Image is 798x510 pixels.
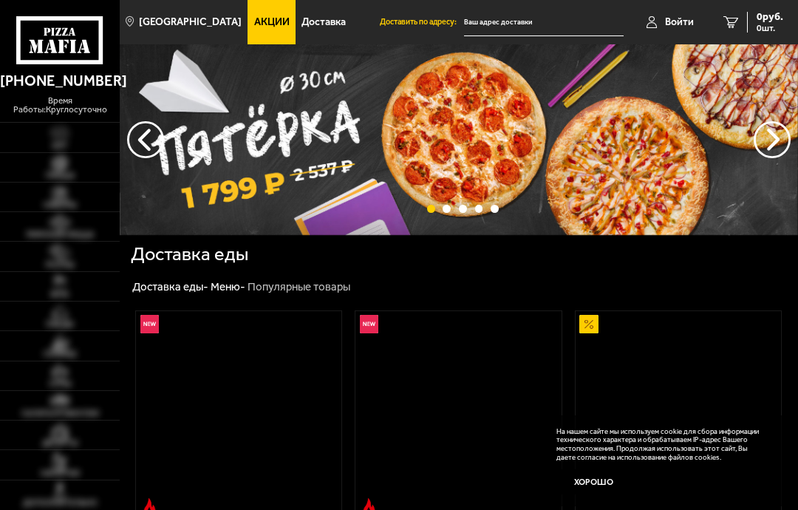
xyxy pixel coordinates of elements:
button: следующий [127,121,164,158]
button: точки переключения [443,205,451,213]
span: Доставка [301,17,346,27]
img: Новинка [140,315,159,333]
img: Акционный [579,315,598,333]
img: Новинка [360,315,378,333]
span: Акции [254,17,290,27]
button: Хорошо [556,469,631,494]
span: 0 шт. [757,24,783,33]
a: Меню- [211,280,245,293]
span: [GEOGRAPHIC_DATA] [139,17,242,27]
button: точки переключения [475,205,483,213]
p: На нашем сайте мы используем cookie для сбора информации технического характера и обрабатываем IP... [556,427,766,462]
button: точки переключения [427,205,435,213]
a: Доставка еды- [132,280,208,293]
button: точки переключения [491,205,499,213]
button: точки переключения [459,205,467,213]
h1: Доставка еды [131,245,248,263]
span: Доставить по адресу: [380,18,464,27]
button: предыдущий [754,121,791,158]
div: Популярные товары [248,280,350,295]
span: 0 руб. [757,12,783,22]
input: Ваш адрес доставки [464,9,624,36]
span: Войти [665,17,694,27]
